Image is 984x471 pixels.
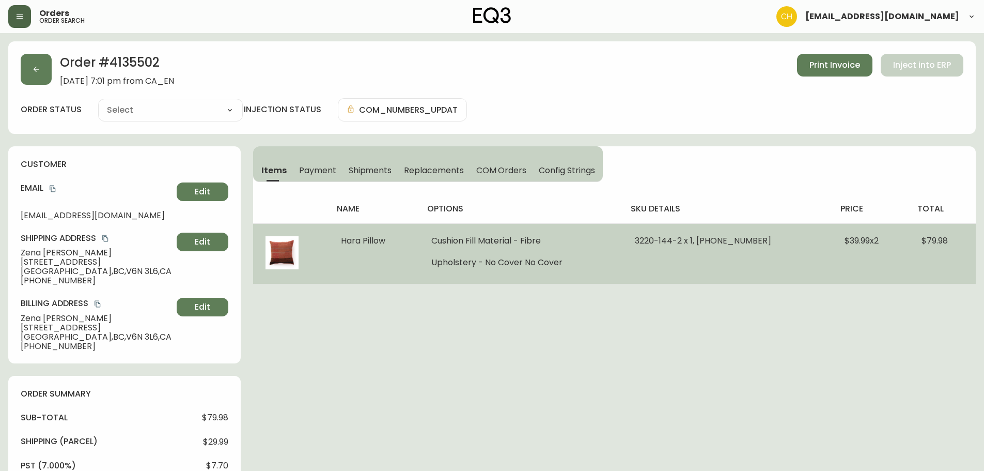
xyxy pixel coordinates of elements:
span: [STREET_ADDRESS] [21,323,173,332]
button: copy [48,184,58,194]
span: $29.99 [203,437,228,447]
span: $39.99 x 2 [845,235,879,247]
img: 65b369b1-e82f-44e2-9af2-671700740a13.jpg [265,236,299,269]
span: Shipments [349,165,392,176]
span: $7.70 [206,461,228,470]
span: Zena [PERSON_NAME] [21,314,173,323]
h4: options [427,203,614,215]
span: Print Invoice [809,59,860,71]
h4: Billing Address [21,298,173,309]
span: 3220-144-2 x 1, [PHONE_NUMBER] [635,235,771,247]
span: [EMAIL_ADDRESS][DOMAIN_NAME] [805,12,959,21]
span: Payment [299,165,336,176]
h4: Shipping ( Parcel ) [21,436,98,447]
span: COM Orders [476,165,527,176]
span: Edit [195,186,210,197]
span: Zena [PERSON_NAME] [21,248,173,257]
img: 6288462cea190ebb98a2c2f3c744dd7e [776,6,797,27]
span: [PHONE_NUMBER] [21,276,173,285]
h4: Shipping Address [21,233,173,244]
button: Edit [177,298,228,316]
h4: name [337,203,411,215]
span: Edit [195,236,210,248]
span: Edit [195,301,210,313]
span: Items [261,165,287,176]
h5: order search [39,18,85,24]
button: Print Invoice [797,54,872,77]
h4: Email [21,183,173,194]
h4: injection status [244,104,321,115]
span: $79.98 [202,413,228,422]
span: [EMAIL_ADDRESS][DOMAIN_NAME] [21,211,173,220]
h4: customer [21,159,228,170]
h4: price [840,203,901,215]
span: $79.98 [921,235,948,247]
span: Replacements [404,165,463,176]
span: [DATE] 7:01 pm from CA_EN [60,77,174,86]
li: Upholstery - No Cover No Cover [431,258,610,267]
h4: total [917,203,967,215]
button: copy [92,299,103,309]
span: Hara Pillow [341,235,385,247]
button: copy [100,233,111,244]
h4: order summary [21,388,228,400]
span: [GEOGRAPHIC_DATA] , BC , V6N 3L6 , CA [21,267,173,276]
span: Config Strings [539,165,595,176]
h2: Order # 4135502 [60,54,174,77]
span: Orders [39,9,69,18]
span: [PHONE_NUMBER] [21,342,173,351]
button: Edit [177,233,228,251]
h4: sku details [631,203,824,215]
li: Cushion Fill Material - Fibre [431,236,610,246]
button: Edit [177,183,228,201]
label: order status [21,104,82,115]
span: [GEOGRAPHIC_DATA] , BC , V6N 3L6 , CA [21,332,173,342]
span: [STREET_ADDRESS] [21,257,173,267]
h4: sub-total [21,412,68,423]
img: logo [473,7,511,24]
